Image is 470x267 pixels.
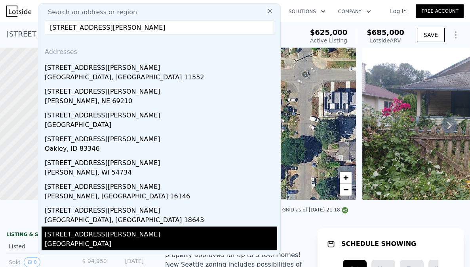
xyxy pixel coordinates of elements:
a: Zoom out [340,184,352,196]
div: [STREET_ADDRESS] , [GEOGRAPHIC_DATA] , WA 98106 [6,29,198,40]
div: [STREET_ADDRESS][PERSON_NAME] [45,84,277,96]
span: $ 94,950 [82,258,107,264]
span: $625,000 [310,28,348,36]
div: Oakley, ID 83346 [45,144,277,155]
img: Lotside [6,6,31,17]
div: [GEOGRAPHIC_DATA] [45,120,277,131]
span: − [343,184,348,194]
div: [STREET_ADDRESS][PERSON_NAME] [45,60,277,73]
span: + [343,173,348,182]
a: Free Account [416,4,464,18]
div: [PERSON_NAME], NE 69210 [45,96,277,108]
div: Listed [9,242,70,250]
a: Log In [381,7,416,15]
div: LISTING & SALE HISTORY [6,231,146,239]
button: Company [332,4,377,19]
span: Active Listing [310,37,347,44]
div: [STREET_ADDRESS][PERSON_NAME] [45,227,277,239]
div: [GEOGRAPHIC_DATA], [GEOGRAPHIC_DATA] 11552 [45,73,277,84]
div: [STREET_ADDRESS][PERSON_NAME] [45,203,277,215]
span: Search an address or region [42,8,137,17]
div: Lotside ARV [367,36,404,44]
a: Zoom in [340,172,352,184]
div: [STREET_ADDRESS][PERSON_NAME] [45,250,277,263]
div: [STREET_ADDRESS][PERSON_NAME] [45,179,277,192]
h1: SCHEDULE SHOWING [341,239,416,249]
div: [PERSON_NAME], WI 54734 [45,168,277,179]
div: [GEOGRAPHIC_DATA], [GEOGRAPHIC_DATA] 18643 [45,215,277,227]
div: [STREET_ADDRESS][PERSON_NAME] [45,108,277,120]
button: Solutions [282,4,332,19]
div: [STREET_ADDRESS][PERSON_NAME] [45,155,277,168]
img: NWMLS Logo [342,207,348,213]
span: $685,000 [367,28,404,36]
div: Addresses [42,41,277,60]
div: [PERSON_NAME], [GEOGRAPHIC_DATA] 16146 [45,192,277,203]
button: Show Options [448,27,464,43]
div: [GEOGRAPHIC_DATA] [45,239,277,250]
div: [STREET_ADDRESS][PERSON_NAME] [45,131,277,144]
input: Enter an address, city, region, neighborhood or zip code [45,20,274,35]
button: SAVE [417,28,445,42]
